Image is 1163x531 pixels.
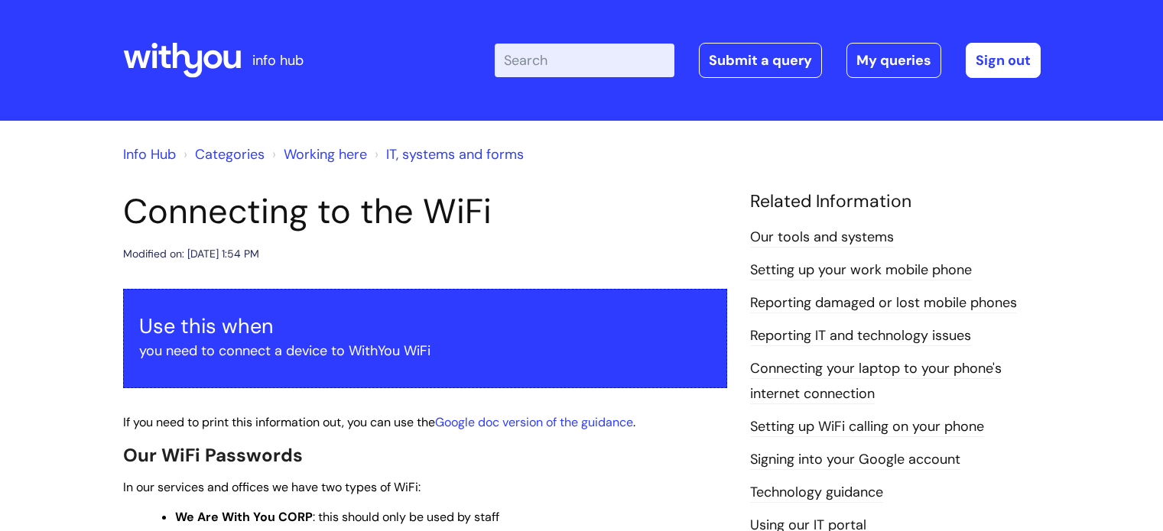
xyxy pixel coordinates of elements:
a: Google doc version of the guidance [435,414,633,430]
span: If you need to print this information out, you can use the . [123,414,635,430]
a: Setting up your work mobile phone [750,261,972,280]
a: Technology guidance [750,483,883,503]
input: Search [495,44,674,77]
h1: Connecting to the WiFi [123,191,727,232]
p: you need to connect a device to WithYou WiFi [139,338,711,363]
a: Submit a query [699,43,822,78]
span: Our WiFi Passwords [123,443,303,467]
a: IT, systems and forms [386,145,524,164]
li: IT, systems and forms [371,142,524,167]
a: Setting up WiFi calling on your phone [750,417,984,437]
a: Signing into your Google account [750,450,960,470]
div: | - [495,43,1041,78]
a: Connecting your laptop to your phone's internet connection [750,359,1002,403]
a: Our tools and systems [750,228,894,248]
a: My queries [846,43,941,78]
a: Reporting IT and technology issues [750,326,971,346]
p: info hub [252,48,304,73]
li: Solution home [180,142,265,167]
a: Reporting damaged or lost mobile phones [750,293,1017,313]
span: In our services and offices we have two types of WiFi: [123,479,421,495]
h4: Related Information [750,191,1041,212]
a: Categories [195,145,265,164]
a: Working here [284,145,367,164]
div: Modified on: [DATE] 1:54 PM [123,244,259,264]
h3: Use this when [139,314,711,338]
a: Sign out [966,43,1041,78]
a: Info Hub [123,145,176,164]
li: Working here [268,142,367,167]
span: : this should only be used by staff [175,509,499,525]
strong: We Are With You CORP [175,509,313,525]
